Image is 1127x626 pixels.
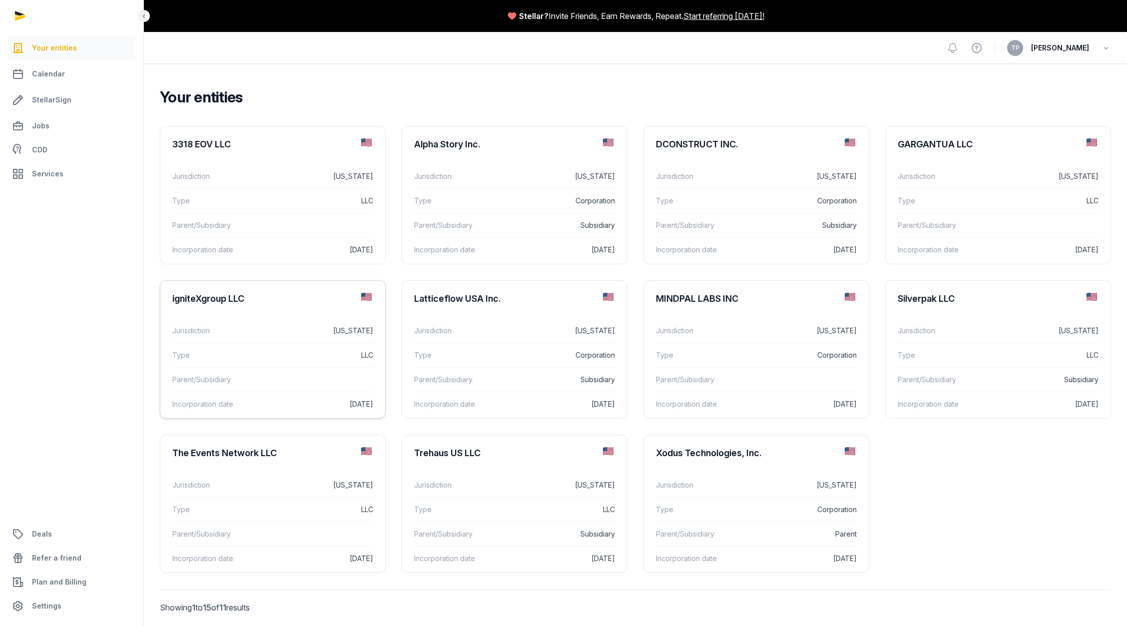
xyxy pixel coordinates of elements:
dt: Jurisdiction [172,479,249,491]
img: us.png [1087,293,1097,301]
dt: Parent/Subsidiary [898,374,975,386]
dt: Incorporation date [414,244,491,256]
span: 11 [219,603,226,613]
dd: [US_STATE] [499,479,615,491]
dd: LLC [983,349,1099,361]
div: igniteXgroup LLC [172,293,244,305]
dt: Parent/Subsidiary [172,219,249,231]
dt: Parent/Subsidiary [414,374,491,386]
span: TP [1011,45,1020,51]
div: DCONSTRUCT INC. [656,138,738,150]
dd: [US_STATE] [983,325,1099,337]
dd: [DATE] [741,244,857,256]
dt: Type [656,349,733,361]
img: us.png [361,138,372,146]
dd: Parent [741,528,857,540]
iframe: Chat Widget [1077,578,1127,626]
dt: Parent/Subsidiary [656,374,733,386]
a: Refer a friend [8,546,135,570]
dt: Incorporation date [898,244,975,256]
dt: Type [172,349,249,361]
dt: Type [414,349,491,361]
dd: LLC [257,349,373,361]
span: Settings [32,600,61,612]
dt: Jurisdiction [656,325,733,337]
dd: [DATE] [257,398,373,410]
dd: [DATE] [741,398,857,410]
dd: [US_STATE] [257,479,373,491]
span: 1 [192,603,195,613]
img: us.png [603,138,613,146]
a: Xodus Technologies, Inc.Jurisdiction[US_STATE]TypeCorporationParent/SubsidiaryParentIncorporation... [644,435,869,579]
img: us.png [603,293,613,301]
dd: [DATE] [499,244,615,256]
dt: Type [172,195,249,207]
dt: Parent/Subsidiary [172,374,249,386]
a: CDD [8,140,135,160]
dd: Corporation [741,349,857,361]
a: GARGANTUA LLCJurisdiction[US_STATE]TypeLLCParent/SubsidiaryIncorporation date[DATE] [886,126,1111,270]
dt: Parent/Subsidiary [414,219,491,231]
dt: Incorporation date [172,553,249,565]
span: 15 [203,603,211,613]
a: Deals [8,522,135,546]
div: Alpha Story Inc. [414,138,481,150]
dd: LLC [257,195,373,207]
a: StellarSign [8,88,135,112]
dt: Incorporation date [172,398,249,410]
div: 3318 EOV LLC [172,138,231,150]
dt: Parent/Subsidiary [898,219,975,231]
dd: [US_STATE] [257,325,373,337]
a: Calendar [8,62,135,86]
dd: Corporation [499,349,615,361]
a: Latticeflow USA Inc.Jurisdiction[US_STATE]TypeCorporationParent/SubsidiarySubsidiaryIncorporation... [402,281,627,424]
dd: [DATE] [741,553,857,565]
h2: Your entities [160,88,1103,106]
img: us.png [361,293,372,301]
dd: [DATE] [257,244,373,256]
div: Latticeflow USA Inc. [414,293,501,305]
dt: Incorporation date [898,398,975,410]
a: Your entities [8,36,135,60]
dd: [US_STATE] [257,170,373,182]
span: Your entities [32,42,77,54]
dt: Jurisdiction [414,325,491,337]
button: TP [1007,40,1023,56]
dt: Jurisdiction [656,170,733,182]
dt: Parent/Subsidiary [656,528,733,540]
dd: Corporation [741,195,857,207]
div: The Events Network LLC [172,447,277,459]
dd: [US_STATE] [983,170,1099,182]
dd: [US_STATE] [499,170,615,182]
span: Deals [32,528,52,540]
dd: [DATE] [499,553,615,565]
a: Services [8,162,135,186]
dd: [US_STATE] [741,479,857,491]
span: Calendar [32,68,65,80]
span: [PERSON_NAME] [1031,42,1089,54]
dt: Parent/Subsidiary [172,528,249,540]
img: us.png [845,138,855,146]
span: Jobs [32,120,49,132]
dd: Subsidiary [499,374,615,386]
dt: Incorporation date [656,244,733,256]
span: StellarSign [32,94,71,106]
div: Silverpak LLC [898,293,955,305]
a: Silverpak LLCJurisdiction[US_STATE]TypeLLCParent/SubsidiarySubsidiaryIncorporation date[DATE] [886,281,1111,424]
a: Settings [8,594,135,618]
dt: Type [414,195,491,207]
a: Start referring [DATE]! [683,10,764,22]
dd: LLC [257,504,373,516]
dd: Subsidiary [741,219,857,231]
dt: Incorporation date [656,398,733,410]
div: Trehaus US LLC [414,447,481,459]
dt: Type [656,504,733,516]
a: 3318 EOV LLCJurisdiction[US_STATE]TypeLLCParent/SubsidiaryIncorporation date[DATE] [160,126,385,270]
dd: Subsidiary [499,528,615,540]
img: us.png [845,447,855,455]
dt: Jurisdiction [656,479,733,491]
p: Showing to of results [160,590,386,626]
a: MINDPAL LABS INCJurisdiction[US_STATE]TypeCorporationParent/SubsidiaryIncorporation date[DATE] [644,281,869,424]
span: Plan and Billing [32,576,86,588]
